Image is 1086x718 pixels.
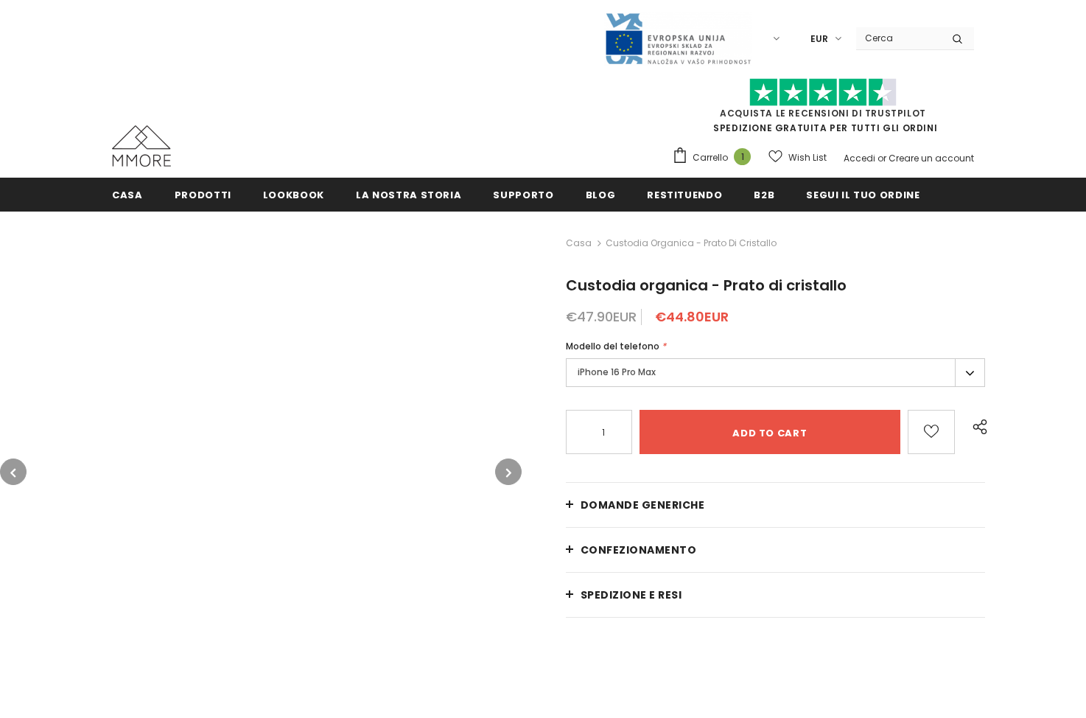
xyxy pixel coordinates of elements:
[604,12,752,66] img: Javni Razpis
[112,125,171,167] img: Casi MMORE
[606,234,777,252] span: Custodia organica - Prato di cristallo
[566,358,985,387] label: iPhone 16 Pro Max
[655,307,729,326] span: €44.80EUR
[175,188,231,202] span: Prodotti
[672,147,758,169] a: Carrello 1
[844,152,875,164] a: Accedi
[586,188,616,202] span: Blog
[734,148,751,165] span: 1
[175,178,231,211] a: Prodotti
[693,150,728,165] span: Carrello
[566,573,985,617] a: Spedizione e resi
[566,483,985,527] a: Domande generiche
[720,107,926,119] a: Acquista le recensioni di TrustPilot
[856,27,941,49] input: Search Site
[356,178,461,211] a: La nostra storia
[586,178,616,211] a: Blog
[647,188,722,202] span: Restituendo
[566,275,847,296] span: Custodia organica - Prato di cristallo
[754,188,774,202] span: B2B
[647,178,722,211] a: Restituendo
[810,32,828,46] span: EUR
[566,340,659,352] span: Modello del telefono
[356,188,461,202] span: La nostra storia
[672,85,974,134] span: SPEDIZIONE GRATUITA PER TUTTI GLI ORDINI
[112,178,143,211] a: Casa
[112,188,143,202] span: Casa
[640,410,901,454] input: Add to cart
[806,178,919,211] a: Segui il tuo ordine
[493,188,553,202] span: supporto
[768,144,827,170] a: Wish List
[493,178,553,211] a: supporto
[806,188,919,202] span: Segui il tuo ordine
[263,178,324,211] a: Lookbook
[566,234,592,252] a: Casa
[877,152,886,164] span: or
[581,498,705,512] span: Domande generiche
[788,150,827,165] span: Wish List
[749,78,897,107] img: Fidati di Pilot Stars
[566,307,637,326] span: €47.90EUR
[604,32,752,44] a: Javni Razpis
[566,528,985,572] a: CONFEZIONAMENTO
[889,152,974,164] a: Creare un account
[581,543,697,557] span: CONFEZIONAMENTO
[263,188,324,202] span: Lookbook
[754,178,774,211] a: B2B
[581,588,682,602] span: Spedizione e resi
